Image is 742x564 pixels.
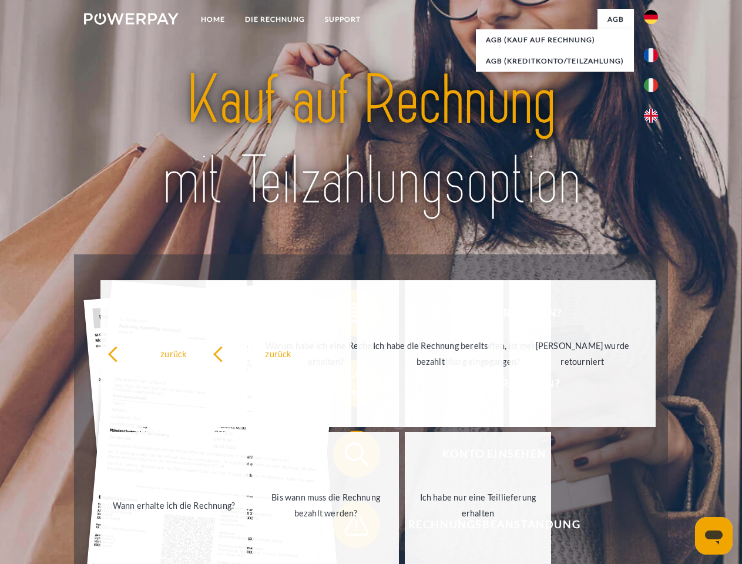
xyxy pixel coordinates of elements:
[108,497,240,513] div: Wann erhalte ich die Rechnung?
[597,9,634,30] a: agb
[644,109,658,123] img: en
[476,29,634,51] a: AGB (Kauf auf Rechnung)
[412,489,544,521] div: Ich habe nur eine Teillieferung erhalten
[235,9,315,30] a: DIE RECHNUNG
[644,10,658,24] img: de
[695,517,733,555] iframe: Schaltfläche zum Öffnen des Messaging-Fensters
[516,338,649,370] div: [PERSON_NAME] wurde retourniert
[644,78,658,92] img: it
[84,13,179,25] img: logo-powerpay-white.svg
[213,345,345,361] div: zurück
[112,56,630,225] img: title-powerpay_de.svg
[108,345,240,361] div: zurück
[476,51,634,72] a: AGB (Kreditkonto/Teilzahlung)
[644,48,658,62] img: fr
[260,489,392,521] div: Bis wann muss die Rechnung bezahlt werden?
[364,338,496,370] div: Ich habe die Rechnung bereits bezahlt
[315,9,371,30] a: SUPPORT
[191,9,235,30] a: Home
